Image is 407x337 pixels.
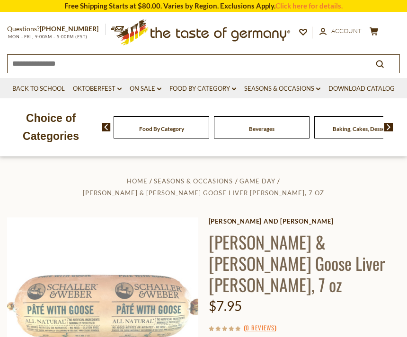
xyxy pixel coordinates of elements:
[209,231,400,295] h1: [PERSON_NAME] & [PERSON_NAME] Goose Liver [PERSON_NAME], 7 oz
[169,84,236,94] a: Food By Category
[7,34,88,39] span: MON - FRI, 9:00AM - 5:00PM (EST)
[130,84,161,94] a: On Sale
[331,27,362,35] span: Account
[246,323,274,333] a: 0 Reviews
[249,125,274,132] a: Beverages
[239,177,275,185] a: Game Day
[275,1,343,10] a: Click here for details.
[319,26,362,36] a: Account
[209,217,400,225] a: [PERSON_NAME] and [PERSON_NAME]
[127,177,148,185] a: Home
[40,25,98,33] a: [PHONE_NUMBER]
[83,189,324,197] a: [PERSON_NAME] & [PERSON_NAME] Goose Liver [PERSON_NAME], 7 oz
[244,323,276,332] span: ( )
[328,84,395,94] a: Download Catalog
[7,23,106,35] p: Questions?
[154,177,233,185] a: Seasons & Occasions
[384,123,393,131] img: next arrow
[73,84,122,94] a: Oktoberfest
[12,84,65,94] a: Back to School
[102,123,111,131] img: previous arrow
[244,84,320,94] a: Seasons & Occasions
[139,125,184,132] a: Food By Category
[333,125,392,132] a: Baking, Cakes, Desserts
[209,298,242,314] span: $7.95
